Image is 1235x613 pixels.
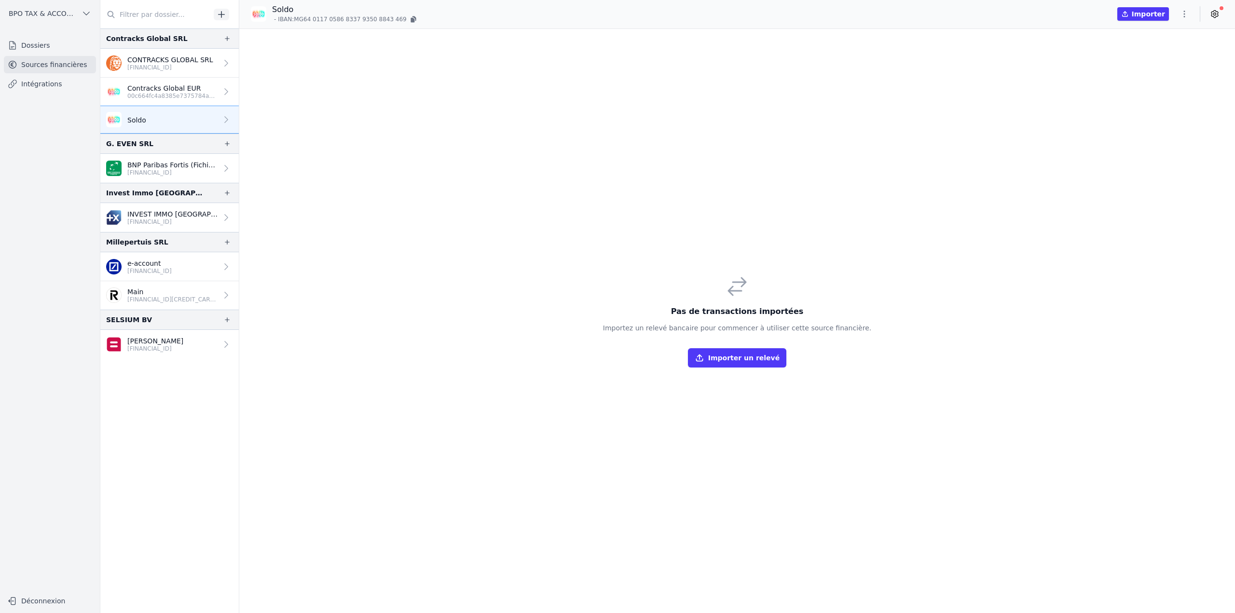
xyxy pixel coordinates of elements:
[106,210,122,225] img: cropped-banque-populaire-logotype-rvb-1.png
[127,336,183,346] p: [PERSON_NAME]
[688,348,786,368] button: Importer un relevé
[100,6,210,23] input: Filtrer par dossier...
[4,75,96,93] a: Intégrations
[100,49,239,78] a: CONTRACKS GLOBAL SRL [FINANCIAL_ID]
[127,345,183,353] p: [FINANCIAL_ID]
[127,287,218,297] p: Main
[603,323,871,333] p: Importez un relevé bancaire pour commencer à utiliser cette source financière.
[272,4,418,15] p: Soldo
[100,281,239,310] a: Main [FINANCIAL_ID][CREDIT_CARD_NUMBER]
[106,112,122,127] img: SOLDO_SFSDIE22.png
[127,115,146,125] p: Soldo
[106,55,122,71] img: ing.png
[603,306,871,317] h3: Pas de transactions importées
[106,259,122,274] img: deutschebank.png
[127,64,213,71] p: [FINANCIAL_ID]
[127,259,172,268] p: e-account
[127,160,218,170] p: BNP Paribas Fortis (Fichiers importés)
[106,314,152,326] div: SELSIUM BV
[106,84,122,99] img: SOLDO_SFSDIE22.png
[100,154,239,183] a: BNP Paribas Fortis (Fichiers importés) [FINANCIAL_ID]
[127,296,218,303] p: [FINANCIAL_ID][CREDIT_CARD_NUMBER]
[127,92,218,100] p: 00c664fc4a8385e7375784a267ba5554
[251,6,266,22] img: SOLDO_SFSDIE22.png
[4,593,96,609] button: Déconnexion
[106,236,168,248] div: Millepertuis SRL
[106,33,188,44] div: Contracks Global SRL
[1117,7,1169,21] button: Importer
[127,267,172,275] p: [FINANCIAL_ID]
[127,55,213,65] p: CONTRACKS GLOBAL SRL
[100,203,239,232] a: INVEST IMMO [GEOGRAPHIC_DATA] [FINANCIAL_ID]
[106,287,122,303] img: revolut.png
[274,15,276,23] span: -
[4,6,96,21] button: BPO TAX & ACCOUNTANCY SRL
[127,83,218,93] p: Contracks Global EUR
[4,56,96,73] a: Sources financières
[127,209,218,219] p: INVEST IMMO [GEOGRAPHIC_DATA]
[9,9,78,18] span: BPO TAX & ACCOUNTANCY SRL
[106,138,153,150] div: G. EVEN SRL
[106,161,122,176] img: BNP_BE_BUSINESS_GEBABEBB.png
[106,337,122,352] img: belfius-1.png
[100,252,239,281] a: e-account [FINANCIAL_ID]
[127,218,218,226] p: [FINANCIAL_ID]
[100,330,239,359] a: [PERSON_NAME] [FINANCIAL_ID]
[100,106,239,134] a: Soldo
[106,187,208,199] div: Invest Immo [GEOGRAPHIC_DATA]
[127,169,218,177] p: [FINANCIAL_ID]
[4,37,96,54] a: Dossiers
[100,78,239,106] a: Contracks Global EUR 00c664fc4a8385e7375784a267ba5554
[278,15,406,23] span: IBAN: MG64 0117 0586 8337 9350 8843 469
